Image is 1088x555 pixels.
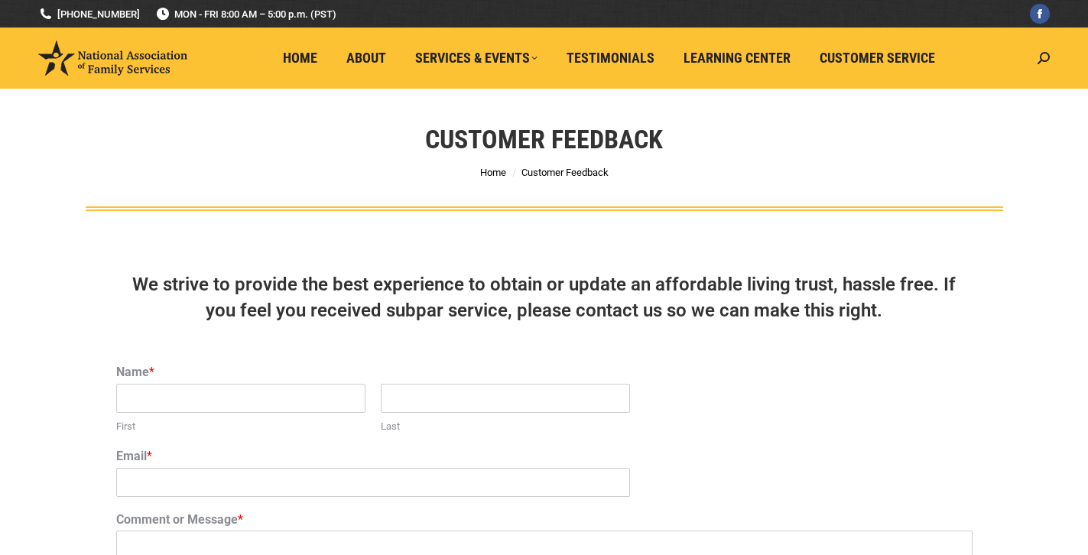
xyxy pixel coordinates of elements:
label: Name [116,365,973,381]
a: Home [480,167,506,178]
a: Home [272,44,328,73]
span: Customer Service [820,50,935,67]
span: Testimonials [567,50,654,67]
h3: We strive to provide the best experience to obtain or update an affordable living trust, hassle f... [116,272,973,323]
label: Email [116,449,973,465]
span: MON - FRI 8:00 AM – 5:00 p.m. (PST) [155,7,336,21]
span: Services & Events [415,50,538,67]
a: Customer Service [809,44,946,73]
a: Testimonials [556,44,665,73]
label: First [116,420,365,433]
a: Facebook page opens in new window [1030,4,1050,24]
a: [PHONE_NUMBER] [38,7,140,21]
span: About [346,50,386,67]
span: Customer Feedback [521,167,609,178]
span: Home [283,50,317,67]
img: National Association of Family Services [38,41,187,76]
span: Learning Center [684,50,791,67]
h1: Customer Feedback [425,122,663,156]
a: About [336,44,397,73]
label: Comment or Message [116,512,973,528]
label: Last [381,420,630,433]
a: Learning Center [673,44,801,73]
